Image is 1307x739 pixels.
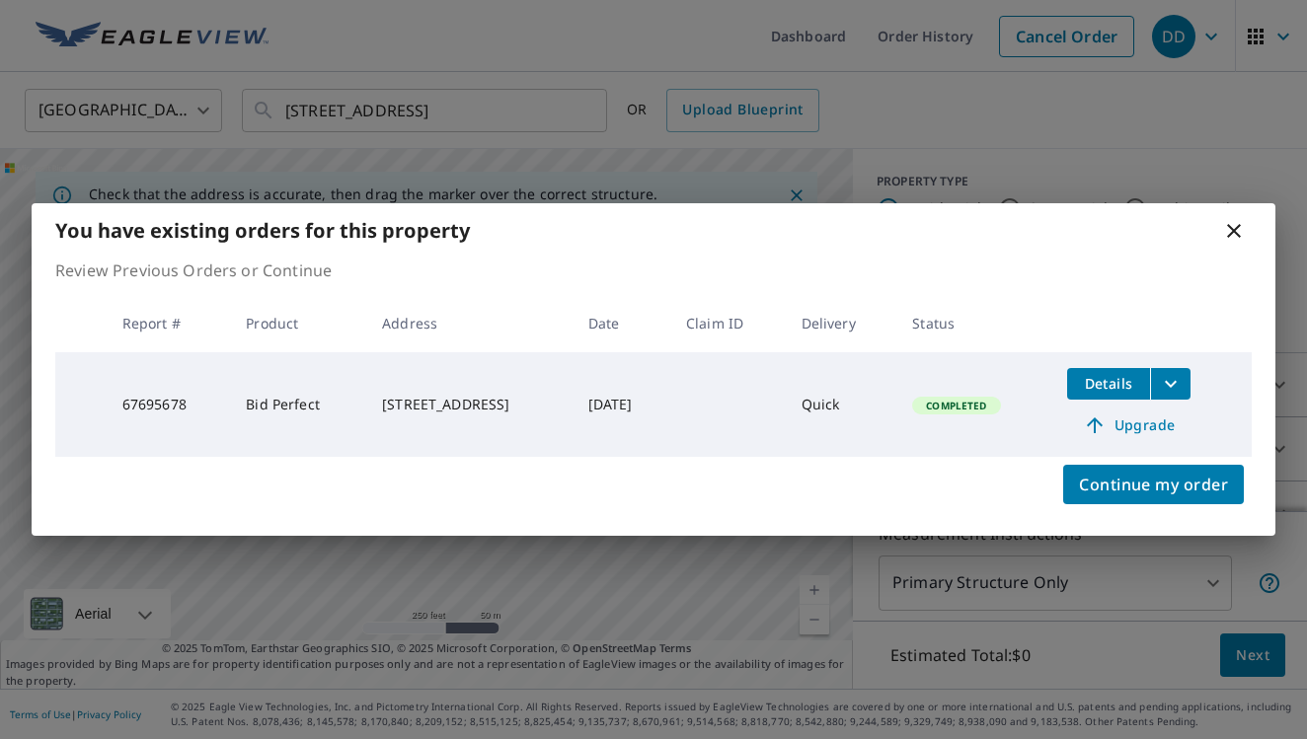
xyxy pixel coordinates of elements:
span: Completed [914,399,998,412]
span: Details [1079,374,1138,393]
p: Review Previous Orders or Continue [55,259,1252,282]
button: Continue my order [1063,465,1244,504]
td: 67695678 [107,352,231,457]
th: Status [896,294,1051,352]
span: Upgrade [1079,413,1179,437]
td: Bid Perfect [230,352,366,457]
th: Claim ID [670,294,786,352]
th: Product [230,294,366,352]
button: filesDropdownBtn-67695678 [1150,368,1191,400]
td: Quick [786,352,897,457]
td: [DATE] [573,352,670,457]
th: Date [573,294,670,352]
th: Report # [107,294,231,352]
th: Delivery [786,294,897,352]
button: detailsBtn-67695678 [1067,368,1150,400]
th: Address [366,294,573,352]
span: Continue my order [1079,471,1228,498]
a: Upgrade [1067,409,1191,441]
div: [STREET_ADDRESS] [382,395,557,414]
b: You have existing orders for this property [55,217,470,244]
